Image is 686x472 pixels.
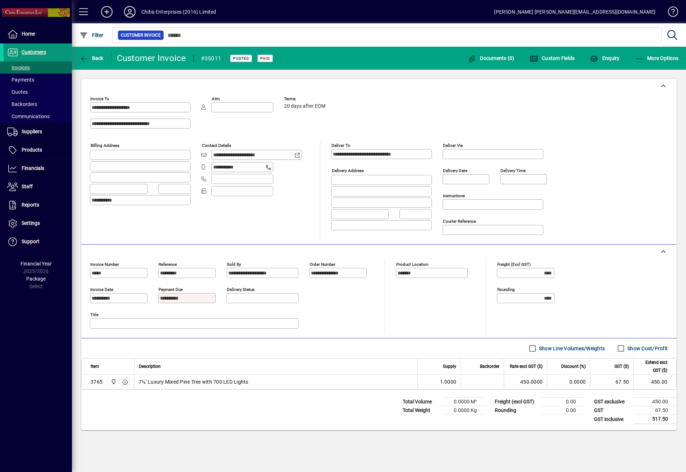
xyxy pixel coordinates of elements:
[95,5,118,18] button: Add
[72,52,111,65] app-page-header-button: Back
[590,375,633,389] td: 67.50
[22,220,40,226] span: Settings
[635,55,679,61] span: More Options
[663,1,677,25] a: Knowledge Base
[443,219,476,224] mat-label: Courier Reference
[227,262,241,267] mat-label: Sold by
[233,56,249,61] span: Posted
[310,262,335,267] mat-label: Order number
[20,261,52,267] span: Financial Year
[590,398,634,406] td: GST exclusive
[497,287,514,292] mat-label: Rounding
[468,55,514,61] span: Documents (0)
[22,202,39,208] span: Reports
[22,129,42,134] span: Suppliers
[4,98,72,110] a: Backorders
[7,89,28,95] span: Quotes
[78,52,105,65] button: Back
[139,378,248,385] span: 7½' Luxury Mixed Pine Tree with 700 LED Lights
[4,61,72,74] a: Invoices
[91,362,99,370] span: Item
[541,398,585,406] td: 0.00
[91,378,102,385] div: 3765
[500,168,526,173] mat-label: Delivery time
[442,406,485,415] td: 0.0000 Kg
[22,165,44,171] span: Financials
[7,65,30,70] span: Invoices
[530,55,575,61] span: Custom Fields
[109,378,117,386] span: Central
[201,53,221,64] div: #35011
[4,25,72,43] a: Home
[26,276,46,282] span: Package
[118,5,141,18] button: Profile
[4,141,72,159] a: Products
[212,96,220,101] mat-label: Attn
[139,362,161,370] span: Description
[22,49,46,55] span: Customers
[260,56,270,61] span: Paid
[491,406,541,415] td: Rounding
[7,101,37,107] span: Backorders
[7,77,34,83] span: Payments
[159,287,183,292] mat-label: Payment due
[79,32,104,38] span: Filter
[78,29,105,42] button: Filter
[494,6,655,18] div: [PERSON_NAME] [PERSON_NAME][EMAIL_ADDRESS][DOMAIN_NAME]
[590,415,634,424] td: GST inclusive
[141,6,216,18] div: Chiba Enterprises (2016) Limited
[634,398,677,406] td: 450.00
[443,168,467,173] mat-label: Delivery date
[284,103,325,109] span: 20 days after EOM
[4,178,72,196] a: Staff
[90,96,109,101] mat-label: Invoice To
[638,358,667,374] span: Extend excl GST ($)
[4,159,72,177] a: Financials
[121,32,161,39] span: Customer Invoice
[4,110,72,122] a: Communications
[480,362,499,370] span: Backorder
[561,362,586,370] span: Discount (%)
[90,312,99,317] mat-label: Title
[508,378,543,385] div: 450.0000
[4,233,72,251] a: Support
[7,114,50,119] span: Communications
[22,147,42,153] span: Products
[626,345,668,352] label: Show Cost/Profit
[284,97,327,101] span: Terms
[4,214,72,232] a: Settings
[497,262,531,267] mat-label: Freight (excl GST)
[443,193,465,198] mat-label: Instructions
[510,362,543,370] span: Rate excl GST ($)
[440,378,457,385] span: 1.0000
[634,415,677,424] td: 517.50
[22,184,33,189] span: Staff
[590,406,634,415] td: GST
[4,74,72,86] a: Payments
[22,239,40,244] span: Support
[396,262,428,267] mat-label: Product location
[443,362,456,370] span: Supply
[22,31,35,37] span: Home
[634,406,677,415] td: 67.50
[633,52,681,65] button: More Options
[443,143,463,148] mat-label: Deliver via
[614,362,629,370] span: GST ($)
[633,375,676,389] td: 450.00
[4,196,72,214] a: Reports
[442,398,485,406] td: 0.0000 M³
[491,398,541,406] td: Freight (excl GST)
[590,55,619,61] span: Enquiry
[79,55,104,61] span: Back
[4,123,72,141] a: Suppliers
[90,262,119,267] mat-label: Invoice number
[547,375,590,389] td: 0.0000
[399,398,442,406] td: Total Volume
[331,143,350,148] mat-label: Deliver To
[588,52,621,65] button: Enquiry
[541,406,585,415] td: 0.00
[466,52,516,65] button: Documents (0)
[538,345,605,352] label: Show Line Volumes/Weights
[117,52,186,64] div: Customer Invoice
[528,52,577,65] button: Custom Fields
